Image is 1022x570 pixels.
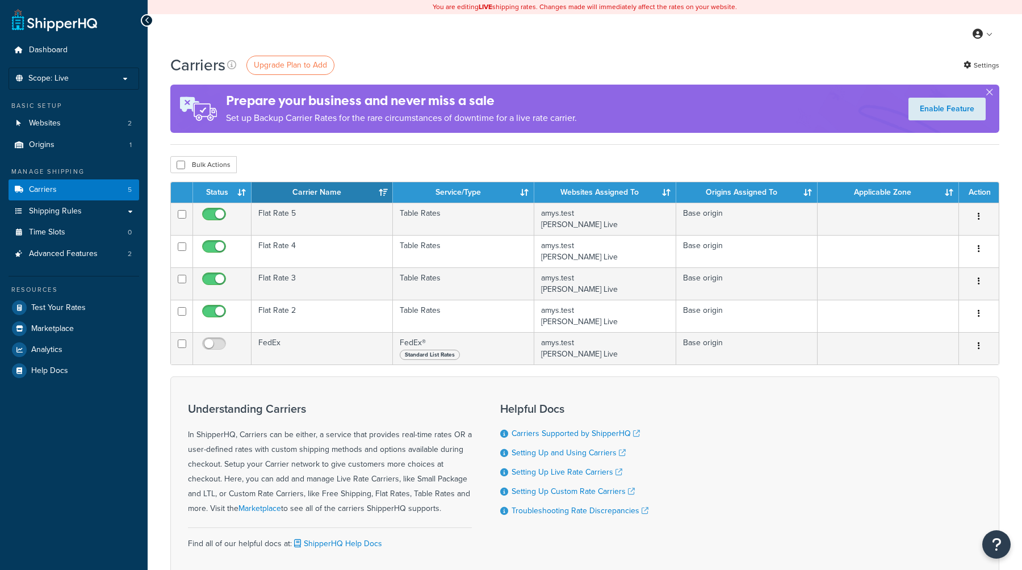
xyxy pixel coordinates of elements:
[9,113,139,134] li: Websites
[29,185,57,195] span: Carriers
[9,285,139,295] div: Resources
[9,179,139,200] a: Carriers 5
[393,182,534,203] th: Service/Type: activate to sort column ascending
[964,57,999,73] a: Settings
[29,140,55,150] span: Origins
[512,428,640,439] a: Carriers Supported by ShipperHQ
[676,235,818,267] td: Base origin
[534,332,676,364] td: amys.test [PERSON_NAME] Live
[29,45,68,55] span: Dashboard
[252,203,393,235] td: Flat Rate 5
[534,182,676,203] th: Websites Assigned To: activate to sort column ascending
[29,119,61,128] span: Websites
[9,244,139,265] a: Advanced Features 2
[9,40,139,61] a: Dashboard
[959,182,999,203] th: Action
[9,101,139,111] div: Basic Setup
[29,249,98,259] span: Advanced Features
[31,324,74,334] span: Marketplace
[818,182,959,203] th: Applicable Zone: activate to sort column ascending
[226,110,577,126] p: Set up Backup Carrier Rates for the rare circumstances of downtime for a live rate carrier.
[128,228,132,237] span: 0
[188,403,472,516] div: In ShipperHQ, Carriers can be either, a service that provides real-time rates OR a user-defined r...
[500,403,648,415] h3: Helpful Docs
[188,403,472,415] h3: Understanding Carriers
[252,182,393,203] th: Carrier Name: activate to sort column ascending
[393,300,534,332] td: Table Rates
[128,119,132,128] span: 2
[393,235,534,267] td: Table Rates
[676,182,818,203] th: Origins Assigned To: activate to sort column ascending
[534,300,676,332] td: amys.test [PERSON_NAME] Live
[393,267,534,300] td: Table Rates
[292,538,382,550] a: ShipperHQ Help Docs
[9,340,139,360] a: Analytics
[676,203,818,235] td: Base origin
[512,447,626,459] a: Setting Up and Using Carriers
[12,9,97,31] a: ShipperHQ Home
[9,135,139,156] li: Origins
[479,2,492,12] b: LIVE
[193,182,252,203] th: Status: activate to sort column ascending
[393,203,534,235] td: Table Rates
[9,135,139,156] a: Origins 1
[676,267,818,300] td: Base origin
[252,235,393,267] td: Flat Rate 4
[254,59,327,71] span: Upgrade Plan to Add
[29,228,65,237] span: Time Slots
[9,167,139,177] div: Manage Shipping
[512,485,635,497] a: Setting Up Custom Rate Carriers
[534,235,676,267] td: amys.test [PERSON_NAME] Live
[400,350,460,360] span: Standard List Rates
[246,56,334,75] a: Upgrade Plan to Add
[252,267,393,300] td: Flat Rate 3
[982,530,1011,559] button: Open Resource Center
[9,201,139,222] a: Shipping Rules
[31,345,62,355] span: Analytics
[512,505,648,517] a: Troubleshooting Rate Discrepancies
[129,140,132,150] span: 1
[534,203,676,235] td: amys.test [PERSON_NAME] Live
[238,502,281,514] a: Marketplace
[29,207,82,216] span: Shipping Rules
[170,156,237,173] button: Bulk Actions
[188,527,472,551] div: Find all of our helpful docs at:
[676,332,818,364] td: Base origin
[393,332,534,364] td: FedEx®
[31,303,86,313] span: Test Your Rates
[226,91,577,110] h4: Prepare your business and never miss a sale
[9,318,139,339] a: Marketplace
[676,300,818,332] td: Base origin
[534,267,676,300] td: amys.test [PERSON_NAME] Live
[908,98,986,120] a: Enable Feature
[9,113,139,134] a: Websites 2
[170,54,225,76] h1: Carriers
[252,300,393,332] td: Flat Rate 2
[170,85,226,133] img: ad-rules-rateshop-fe6ec290ccb7230408bd80ed9643f0289d75e0ffd9eb532fc0e269fcd187b520.png
[28,74,69,83] span: Scope: Live
[128,185,132,195] span: 5
[31,366,68,376] span: Help Docs
[9,297,139,318] a: Test Your Rates
[9,222,139,243] li: Time Slots
[128,249,132,259] span: 2
[9,361,139,381] a: Help Docs
[9,222,139,243] a: Time Slots 0
[512,466,622,478] a: Setting Up Live Rate Carriers
[9,244,139,265] li: Advanced Features
[9,179,139,200] li: Carriers
[252,332,393,364] td: FedEx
